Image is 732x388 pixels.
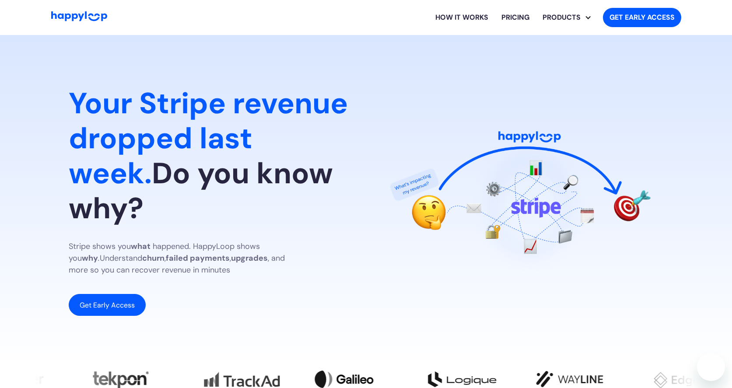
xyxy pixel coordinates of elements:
[697,353,725,381] iframe: Button to launch messaging window
[69,294,146,316] a: Get Early Access
[51,11,107,24] a: Go to Home Page
[231,253,268,263] strong: upgrades
[69,86,352,227] h1: Do you know why?
[82,253,98,263] strong: why
[429,3,495,31] a: Learn how HappyLoop works
[98,253,100,263] em: .
[69,84,348,193] span: Your Stripe revenue dropped last week.
[536,12,587,23] div: PRODUCTS
[69,241,305,276] p: Stripe shows you happened. HappyLoop shows you Understand , , , and more so you can recover reven...
[142,253,165,263] strong: churn
[543,3,596,31] div: PRODUCTS
[536,3,596,31] div: Explore HappyLoop use cases
[51,11,107,21] img: HappyLoop Logo
[495,3,536,31] a: View HappyLoop pricing plans
[603,8,681,27] a: Get started with HappyLoop
[131,241,151,252] strong: what
[166,253,230,263] strong: failed payments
